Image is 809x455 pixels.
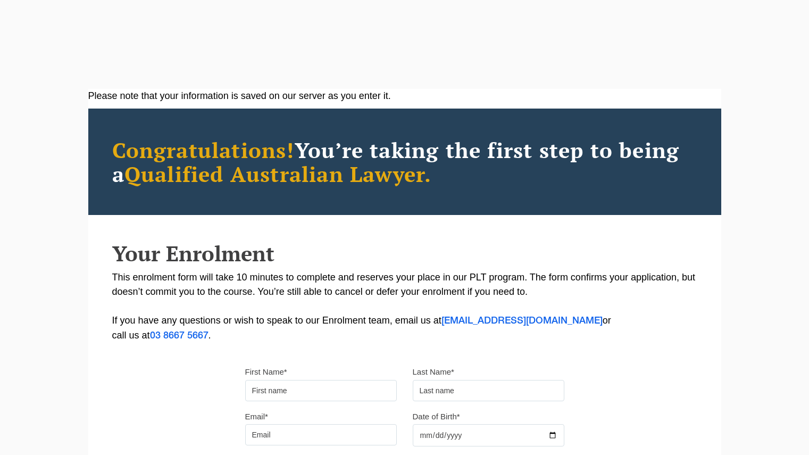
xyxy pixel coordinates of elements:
[112,136,295,164] span: Congratulations!
[112,270,697,343] p: This enrolment form will take 10 minutes to complete and reserves your place in our PLT program. ...
[245,367,287,377] label: First Name*
[88,89,721,103] div: Please note that your information is saved on our server as you enter it.
[245,424,397,445] input: Email
[245,380,397,401] input: First name
[413,367,454,377] label: Last Name*
[112,138,697,186] h2: You’re taking the first step to being a
[413,411,460,422] label: Date of Birth*
[245,411,268,422] label: Email*
[150,332,208,340] a: 03 8667 5667
[124,160,432,188] span: Qualified Australian Lawyer.
[112,242,697,265] h2: Your Enrolment
[441,317,603,325] a: [EMAIL_ADDRESS][DOMAIN_NAME]
[413,380,564,401] input: Last name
